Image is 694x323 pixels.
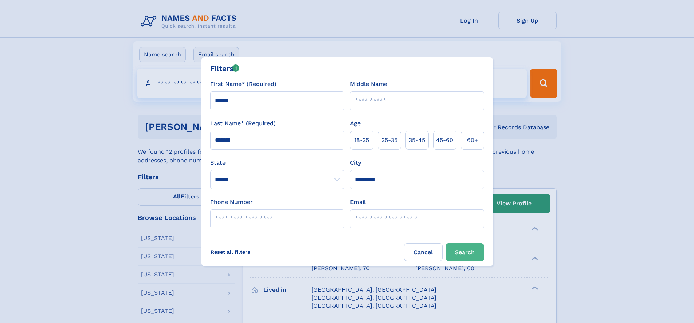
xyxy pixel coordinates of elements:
label: First Name* (Required) [210,80,277,88]
span: 45‑60 [436,136,453,145]
label: State [210,158,344,167]
label: Email [350,198,366,206]
span: 25‑35 [381,136,397,145]
label: Age [350,119,361,128]
label: Cancel [404,243,443,261]
label: Reset all filters [206,243,255,261]
span: 35‑45 [409,136,425,145]
label: Middle Name [350,80,387,88]
span: 18‑25 [354,136,369,145]
label: Phone Number [210,198,253,206]
label: Last Name* (Required) [210,119,276,128]
label: City [350,158,361,167]
button: Search [446,243,484,261]
div: Filters [210,63,240,74]
span: 60+ [467,136,478,145]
